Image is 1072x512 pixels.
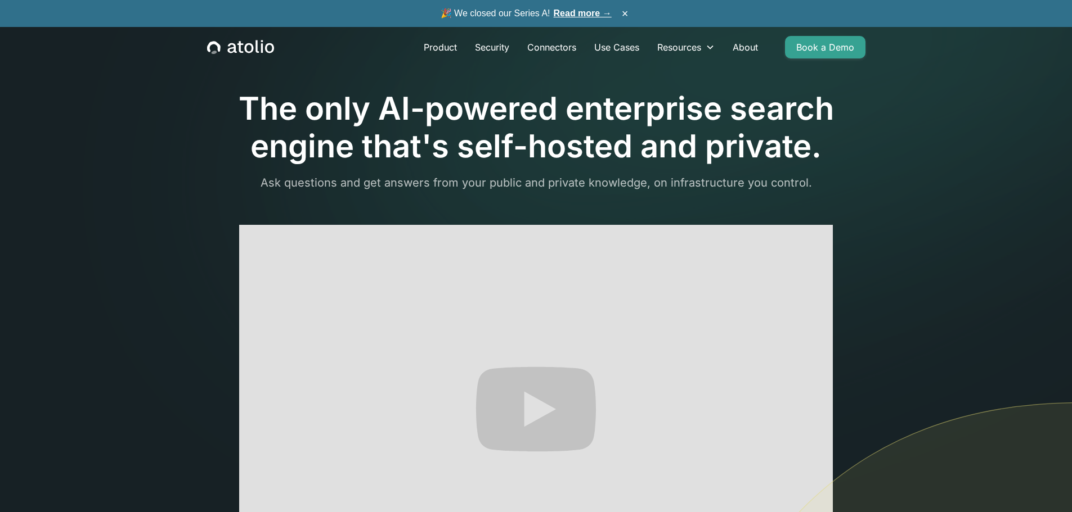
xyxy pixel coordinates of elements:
[415,36,466,58] a: Product
[657,40,701,54] div: Resources
[466,36,518,58] a: Security
[585,36,648,58] a: Use Cases
[554,8,612,18] a: Read more →
[441,7,612,20] span: 🎉 We closed our Series A!
[518,36,585,58] a: Connectors
[618,7,632,20] button: ×
[207,40,274,55] a: home
[785,36,865,58] a: Book a Demo
[648,36,724,58] div: Resources
[207,174,865,191] p: Ask questions and get answers from your public and private knowledge, on infrastructure you control.
[207,90,865,165] h1: The only AI-powered enterprise search engine that's self-hosted and private.
[724,36,767,58] a: About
